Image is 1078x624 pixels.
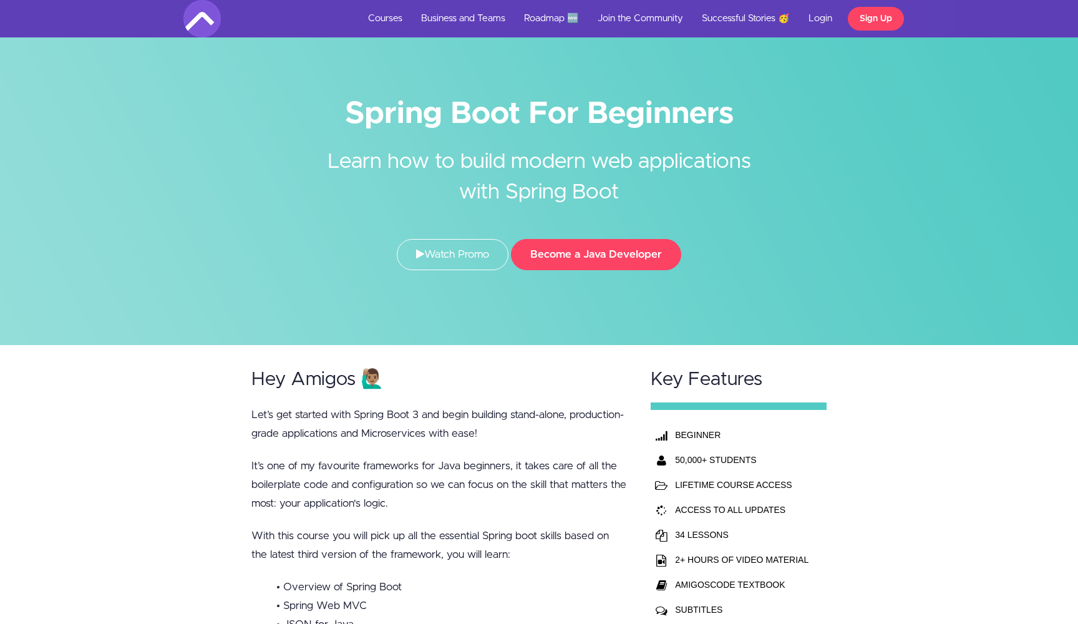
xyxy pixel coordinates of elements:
[511,239,681,270] button: Become a Java Developer
[672,547,812,572] td: 2+ HOURS OF VIDEO MATERIAL
[672,497,812,522] td: ACCESS TO ALL UPDATES
[848,7,904,31] a: Sign Up
[276,597,627,615] li: • Spring Web MVC
[276,578,627,597] li: • Overview of Spring Boot
[672,472,812,497] td: LIFETIME COURSE ACCESS
[251,527,627,564] p: With this course you will pick up all the essential Spring boot skills based on the latest third ...
[251,406,627,443] p: Let’s get started with Spring Boot 3 and begin building stand-alone, production-grade application...
[397,239,508,270] a: Watch Promo
[305,128,773,208] h2: Learn how to build modern web applications with Spring Boot
[672,597,812,622] td: SUBTITLES
[651,369,827,390] h2: Key Features
[251,369,627,390] h2: Hey Amigos 🙋🏽‍♂️
[672,447,812,472] th: 50,000+ STUDENTS
[251,457,627,513] p: It’s one of my favourite frameworks for Java beginners, it takes care of all the boilerplate code...
[672,422,812,447] th: BEGINNER
[183,100,895,128] h1: Spring Boot For Beginners
[672,522,812,547] td: 34 LESSONS
[672,572,812,597] td: AMIGOSCODE TEXTBOOK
